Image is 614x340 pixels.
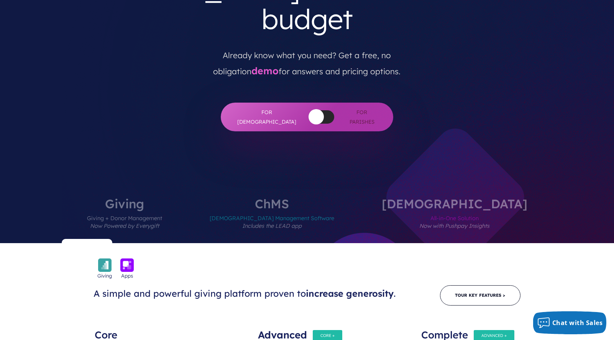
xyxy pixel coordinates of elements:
[533,311,607,334] button: Chat with Sales
[90,222,159,229] em: Now Powered by Everygift
[552,319,603,327] span: Chat with Sales
[346,108,378,126] span: For Parishes
[94,288,403,299] h3: A simple and powerful giving platform proven to .
[306,288,394,299] span: increase generosity
[251,65,279,77] a: demo
[187,198,357,243] label: ChMS
[64,198,185,243] label: Giving
[97,272,112,280] span: Giving
[258,324,356,339] div: Advanced
[120,258,134,272] img: icon_apps-bckgrnd-600x600-1.png
[210,210,334,243] span: [DEMOGRAPHIC_DATA] Management Software
[440,285,520,306] a: Tour Key Features >
[421,324,519,339] div: Complete
[359,198,550,243] label: [DEMOGRAPHIC_DATA]
[95,324,193,339] div: Core
[419,222,489,229] em: Now with Pushpay Insights
[197,41,417,80] p: Already know what you need? Get a free, no obligation for answers and pricing options.
[236,108,297,126] span: For [DEMOGRAPHIC_DATA]
[87,210,162,243] span: Giving + Donor Management
[242,222,302,229] em: Includes the LEAD app
[121,272,133,280] span: Apps
[98,258,112,272] img: icon_giving-bckgrnd-600x600-1.png
[382,210,527,243] span: All-in-One Solution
